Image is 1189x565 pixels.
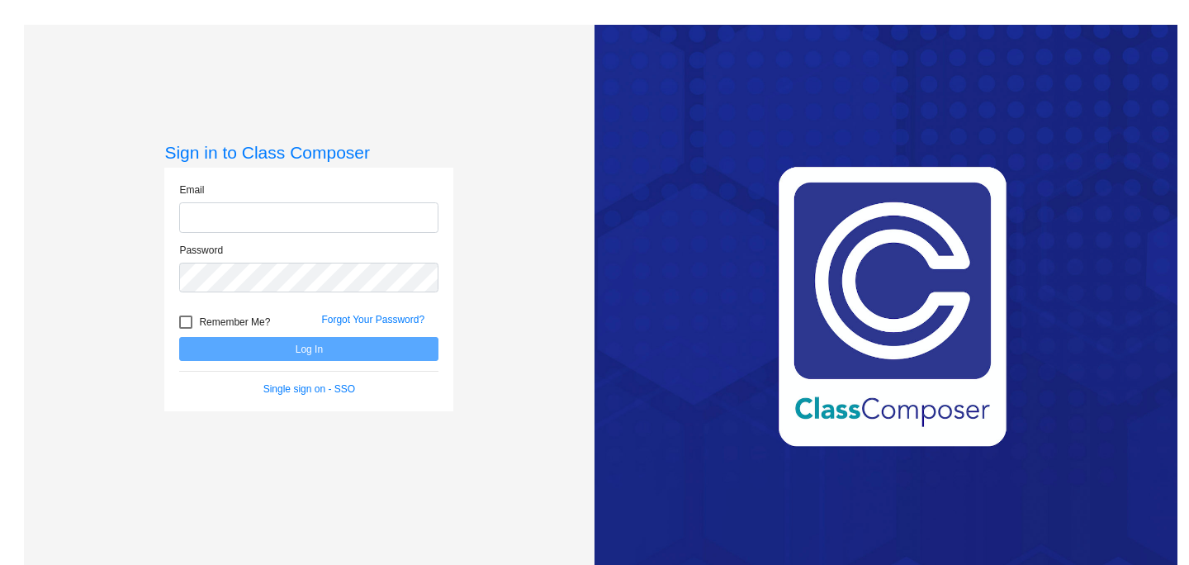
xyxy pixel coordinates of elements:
label: Email [179,183,204,197]
a: Forgot Your Password? [321,314,424,325]
span: Remember Me? [199,312,270,332]
h3: Sign in to Class Composer [164,142,453,163]
button: Log In [179,337,438,361]
label: Password [179,243,223,258]
a: Single sign on - SSO [263,383,355,395]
